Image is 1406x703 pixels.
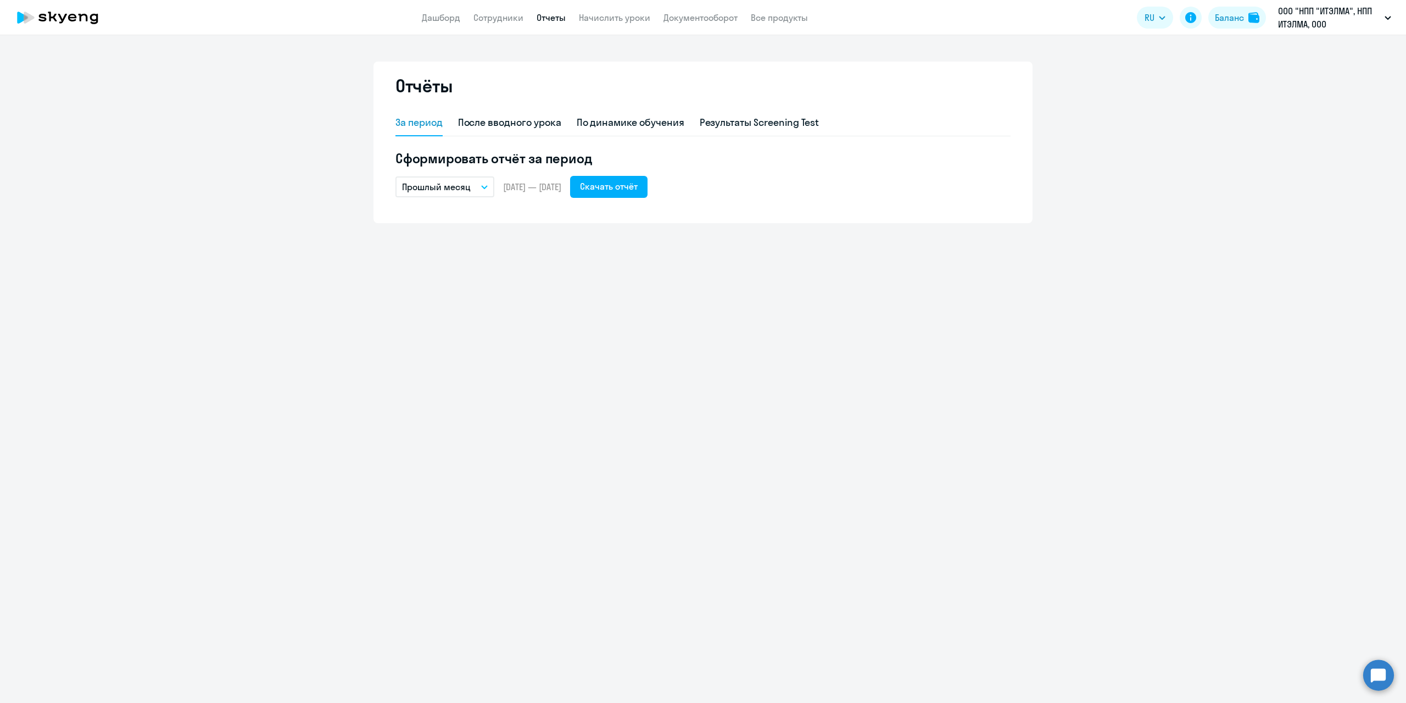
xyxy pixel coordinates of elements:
div: После вводного урока [458,115,561,130]
button: RU [1137,7,1173,29]
img: balance [1248,12,1259,23]
h2: Отчёты [395,75,453,97]
div: За период [395,115,443,130]
p: ООО "НПП "ИТЭЛМА", НПП ИТЭЛМА, ООО [1278,4,1380,31]
a: Сотрудники [473,12,523,23]
button: ООО "НПП "ИТЭЛМА", НПП ИТЭЛМА, ООО [1273,4,1397,31]
div: По динамике обучения [577,115,684,130]
a: Все продукты [751,12,808,23]
span: RU [1145,11,1154,24]
button: Балансbalance [1208,7,1266,29]
a: Начислить уроки [579,12,650,23]
a: Дашборд [422,12,460,23]
a: Отчеты [537,12,566,23]
p: Прошлый месяц [402,180,471,193]
button: Прошлый месяц [395,176,494,197]
div: Результаты Screening Test [700,115,819,130]
button: Скачать отчёт [570,176,648,198]
span: [DATE] — [DATE] [503,181,561,193]
h5: Сформировать отчёт за период [395,150,1011,167]
a: Документооборот [663,12,738,23]
div: Баланс [1215,11,1244,24]
div: Скачать отчёт [580,180,638,193]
